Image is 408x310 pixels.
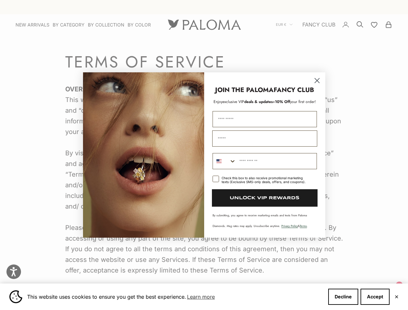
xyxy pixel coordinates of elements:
span: & . [281,224,308,228]
strong: JOIN THE PALOMA [215,85,274,95]
a: Learn more [186,292,216,302]
p: By submitting, you agree to receive marketing emails and texts from Paloma Diamonds. Msg rates ma... [213,213,317,228]
span: exclusive VIP [223,99,244,105]
a: Terms [300,224,307,228]
span: deals & updates [223,99,273,105]
button: Search Countries [213,153,236,169]
button: Accept [361,289,390,305]
span: + your first order! [273,99,316,105]
span: 10% Off [275,99,290,105]
input: First Name [213,111,317,127]
strong: FANCY CLUB [274,85,314,95]
span: Enjoy [214,99,223,105]
img: Cookie banner [9,290,22,303]
button: Close [394,295,399,299]
a: Privacy Policy [281,224,298,228]
button: UNLOCK VIP REWARDS [212,189,318,207]
input: Email [212,130,317,147]
img: Loading... [83,72,204,238]
span: This website uses cookies to ensure you get the best experience. [27,292,323,302]
button: Close dialog [311,75,323,86]
div: Check this box to also receive promotional marketing texts (Exclusive SMS-only deals, offers, and... [222,176,309,184]
input: Phone Number [236,153,317,169]
img: United States [216,159,222,164]
button: Decline [328,289,358,305]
